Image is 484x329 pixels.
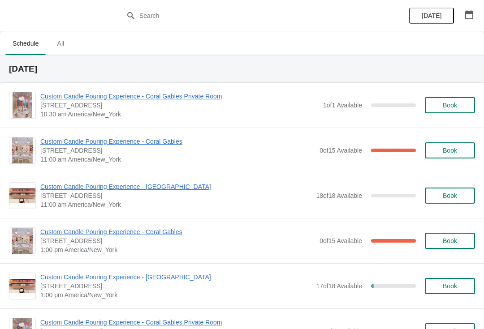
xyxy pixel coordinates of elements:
[40,245,315,254] span: 1:00 pm America/New_York
[40,227,315,236] span: Custom Candle Pouring Experience - Coral Gables
[49,35,72,51] span: All
[425,188,475,204] button: Book
[40,291,311,299] span: 1:00 pm America/New_York
[40,236,315,245] span: [STREET_ADDRESS]
[425,142,475,158] button: Book
[316,192,362,199] span: 18 of 18 Available
[40,182,311,191] span: Custom Candle Pouring Experience - [GEOGRAPHIC_DATA]
[13,92,32,118] img: Custom Candle Pouring Experience - Coral Gables Private Room | 154 Giralda Avenue, Coral Gables, ...
[40,318,319,327] span: Custom Candle Pouring Experience - Coral Gables Private Room
[40,110,319,119] span: 10:30 am America/New_York
[9,188,35,203] img: Custom Candle Pouring Experience - Fort Lauderdale | 914 East Las Olas Boulevard, Fort Lauderdale...
[409,8,454,24] button: [DATE]
[323,102,362,109] span: 1 of 1 Available
[320,147,362,154] span: 0 of 15 Available
[40,137,315,146] span: Custom Candle Pouring Experience - Coral Gables
[40,92,319,101] span: Custom Candle Pouring Experience - Coral Gables Private Room
[12,137,33,163] img: Custom Candle Pouring Experience - Coral Gables | 154 Giralda Avenue, Coral Gables, FL, USA | 11:...
[443,102,457,109] span: Book
[40,146,315,155] span: [STREET_ADDRESS]
[40,282,311,291] span: [STREET_ADDRESS]
[12,228,33,254] img: Custom Candle Pouring Experience - Coral Gables | 154 Giralda Avenue, Coral Gables, FL, USA | 1:0...
[9,64,475,73] h2: [DATE]
[443,282,457,290] span: Book
[443,192,457,199] span: Book
[443,237,457,244] span: Book
[425,278,475,294] button: Book
[40,155,315,164] span: 11:00 am America/New_York
[139,8,363,24] input: Search
[443,147,457,154] span: Book
[40,273,311,282] span: Custom Candle Pouring Experience - [GEOGRAPHIC_DATA]
[425,97,475,113] button: Book
[9,279,35,294] img: Custom Candle Pouring Experience - Fort Lauderdale | 914 East Las Olas Boulevard, Fort Lauderdale...
[40,200,311,209] span: 11:00 am America/New_York
[316,282,362,290] span: 17 of 18 Available
[40,191,311,200] span: [STREET_ADDRESS]
[5,35,46,51] span: Schedule
[425,233,475,249] button: Book
[320,237,362,244] span: 0 of 15 Available
[40,101,319,110] span: [STREET_ADDRESS]
[422,12,441,19] span: [DATE]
